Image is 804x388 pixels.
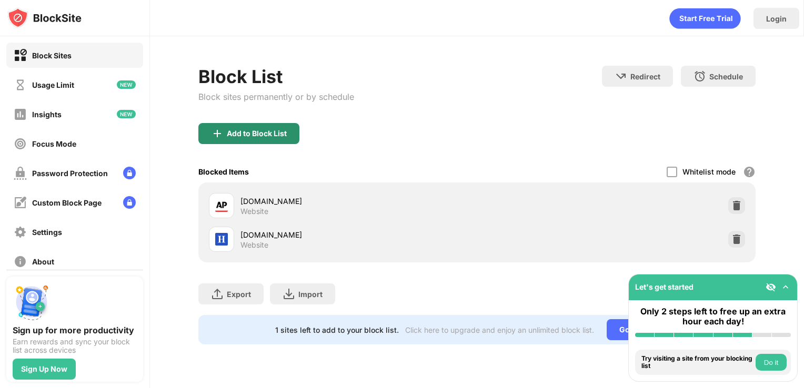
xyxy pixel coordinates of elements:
[240,240,268,250] div: Website
[240,196,477,207] div: [DOMAIN_NAME]
[756,354,787,371] button: Do it
[198,167,249,176] div: Blocked Items
[32,228,62,237] div: Settings
[198,66,354,87] div: Block List
[240,229,477,240] div: [DOMAIN_NAME]
[405,325,594,334] div: Click here to upgrade and enjoy an unlimited block list.
[21,365,67,373] div: Sign Up Now
[117,110,136,118] img: new-icon.svg
[14,255,27,268] img: about-off.svg
[32,80,74,89] div: Usage Limit
[635,282,694,291] div: Let's get started
[14,167,27,180] img: password-protection-off.svg
[117,80,136,89] img: new-icon.svg
[32,110,62,119] div: Insights
[7,7,82,28] img: logo-blocksite.svg
[227,129,287,138] div: Add to Block List
[635,307,791,326] div: Only 2 steps left to free up an extra hour each day!
[32,51,72,60] div: Block Sites
[32,198,102,207] div: Custom Block Page
[780,282,791,292] img: omni-setup-toggle.svg
[14,49,27,62] img: block-on.svg
[123,167,136,179] img: lock-menu.svg
[766,282,776,292] img: eye-not-visible.svg
[766,14,787,23] div: Login
[298,290,323,299] div: Import
[227,290,251,299] div: Export
[215,233,228,246] img: favicons
[682,167,736,176] div: Whitelist mode
[630,72,660,81] div: Redirect
[275,325,399,334] div: 1 sites left to add to your block list.
[32,257,54,266] div: About
[669,8,741,29] div: animation
[14,137,27,150] img: focus-off.svg
[215,199,228,212] img: favicons
[14,226,27,239] img: settings-off.svg
[14,108,27,121] img: insights-off.svg
[14,196,27,209] img: customize-block-page-off.svg
[13,325,137,335] div: Sign up for more productivity
[123,196,136,209] img: lock-menu.svg
[13,338,137,354] div: Earn rewards and sync your block list across devices
[32,169,108,178] div: Password Protection
[607,319,679,340] div: Go Unlimited
[13,283,51,321] img: push-signup.svg
[32,139,76,148] div: Focus Mode
[14,78,27,91] img: time-usage-off.svg
[709,72,743,81] div: Schedule
[198,91,354,102] div: Block sites permanently or by schedule
[641,355,753,370] div: Try visiting a site from your blocking list
[240,207,268,216] div: Website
